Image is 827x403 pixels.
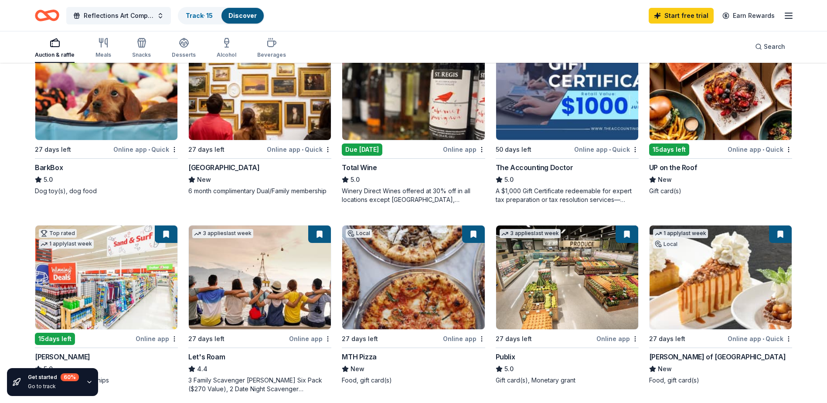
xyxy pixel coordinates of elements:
[189,36,331,140] img: Image for High Museum of Art
[113,144,178,155] div: Online app Quick
[574,144,639,155] div: Online app Quick
[197,174,211,185] span: New
[188,225,331,393] a: Image for Let's Roam3 applieslast week27 days leftOnline appLet's Roam4.43 Family Scavenger [PERS...
[257,51,286,58] div: Beverages
[192,229,253,238] div: 3 applies last week
[257,34,286,63] button: Beverages
[649,162,697,173] div: UP on the Roof
[342,225,485,385] a: Image for MTH PizzaLocal27 days leftOnline appMTH PizzaNewFood, gift card(s)
[188,376,331,393] div: 3 Family Scavenger [PERSON_NAME] Six Pack ($270 Value), 2 Date Night Scavenger [PERSON_NAME] Two ...
[35,36,178,195] a: Image for BarkBoxTop rated9 applieslast week27 days leftOnline app•QuickBarkBox5.0Dog toy(s), dog...
[342,352,376,362] div: MTH Pizza
[95,34,111,63] button: Meals
[136,333,178,344] div: Online app
[172,34,196,63] button: Desserts
[649,36,792,195] a: Image for UP on the RoofLocal15days leftOnline app•QuickUP on the RoofNewGift card(s)
[346,229,372,238] div: Local
[342,36,485,204] a: Image for Total WineTop rated4 applieslast weekDue [DATE]Online appTotal Wine5.0Winery Direct Win...
[35,187,178,195] div: Dog toy(s), dog food
[35,144,71,155] div: 27 days left
[496,187,639,204] div: A $1,000 Gift Certificate redeemable for expert tax preparation or tax resolution services—recipi...
[302,146,303,153] span: •
[342,187,485,204] div: Winery Direct Wines offered at 30% off in all locations except [GEOGRAPHIC_DATA], [GEOGRAPHIC_DAT...
[217,51,236,58] div: Alcohol
[496,376,639,385] div: Gift card(s), Monetary grant
[609,146,611,153] span: •
[35,225,177,329] img: Image for Winn-Dixie
[84,10,153,21] span: Reflections Art Competition
[496,36,639,204] a: Image for The Accounting DoctorTop rated23 applieslast week50 days leftOnline app•QuickThe Accoun...
[197,364,208,374] span: 4.4
[28,383,79,390] div: Go to track
[342,225,484,329] img: Image for MTH Pizza
[649,376,792,385] div: Food, gift card(s)
[148,146,150,153] span: •
[342,36,484,140] img: Image for Total Wine
[500,229,561,238] div: 3 applies last week
[61,373,79,381] div: 60 %
[188,334,225,344] div: 27 days left
[649,187,792,195] div: Gift card(s)
[653,240,679,249] div: Local
[342,334,378,344] div: 27 days left
[496,334,532,344] div: 27 days left
[28,373,79,381] div: Get started
[764,41,785,52] span: Search
[95,51,111,58] div: Meals
[762,335,764,342] span: •
[443,333,485,344] div: Online app
[596,333,639,344] div: Online app
[728,333,792,344] div: Online app Quick
[188,36,331,195] a: Image for High Museum of ArtLocal27 days leftOnline app•Quick[GEOGRAPHIC_DATA]New6 month complime...
[504,174,514,185] span: 5.0
[217,34,236,63] button: Alcohol
[496,225,638,329] img: Image for Publix
[35,51,75,58] div: Auction & raffle
[172,51,196,58] div: Desserts
[728,144,792,155] div: Online app Quick
[35,34,75,63] button: Auction & raffle
[496,162,573,173] div: The Accounting Doctor
[267,144,331,155] div: Online app Quick
[351,364,364,374] span: New
[342,376,485,385] div: Food, gift card(s)
[496,225,639,385] a: Image for Publix3 applieslast week27 days leftOnline appPublix5.0Gift card(s), Monetary grant
[496,144,531,155] div: 50 days left
[228,12,257,19] a: Discover
[650,36,792,140] img: Image for UP on the Roof
[717,8,780,24] a: Earn Rewards
[66,7,171,24] button: Reflections Art Competition
[649,334,685,344] div: 27 days left
[35,352,90,362] div: [PERSON_NAME]
[132,51,151,58] div: Snacks
[35,162,63,173] div: BarkBox
[188,352,225,362] div: Let's Roam
[762,146,764,153] span: •
[650,225,792,329] img: Image for Copeland's of New Orleans
[39,239,94,249] div: 1 apply last week
[188,187,331,195] div: 6 month complimentary Dual/Family membership
[658,364,672,374] span: New
[188,144,225,155] div: 27 days left
[351,174,360,185] span: 5.0
[35,36,177,140] img: Image for BarkBox
[188,162,259,173] div: [GEOGRAPHIC_DATA]
[649,225,792,385] a: Image for Copeland's of New Orleans1 applylast weekLocal27 days leftOnline app•Quick[PERSON_NAME]...
[35,225,178,385] a: Image for Winn-DixieTop rated1 applylast week15days leftOnline app[PERSON_NAME]5.0Gift card(s), s...
[658,174,672,185] span: New
[189,225,331,329] img: Image for Let's Roam
[132,34,151,63] button: Snacks
[496,36,638,140] img: Image for The Accounting Doctor
[342,143,382,156] div: Due [DATE]
[44,174,53,185] span: 5.0
[496,352,515,362] div: Publix
[748,38,792,55] button: Search
[342,162,377,173] div: Total Wine
[649,352,786,362] div: [PERSON_NAME] of [GEOGRAPHIC_DATA]
[649,8,714,24] a: Start free trial
[649,143,689,156] div: 15 days left
[504,364,514,374] span: 5.0
[35,333,75,345] div: 15 days left
[35,5,59,26] a: Home
[178,7,265,24] button: Track· 15Discover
